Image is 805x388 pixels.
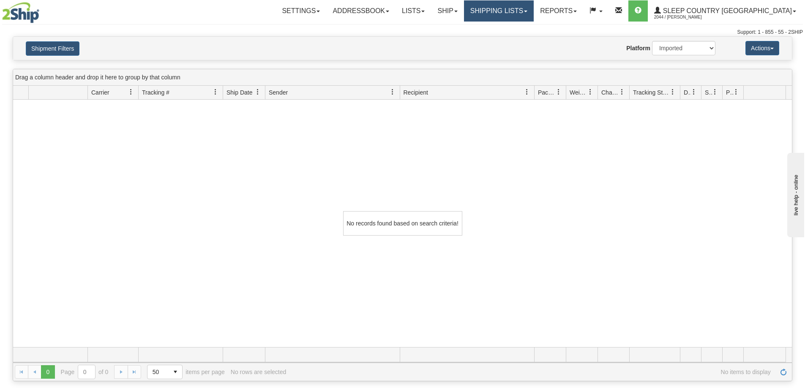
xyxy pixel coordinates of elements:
[404,88,428,97] span: Recipient
[538,88,556,97] span: Packages
[583,85,598,99] a: Weight filter column settings
[251,85,265,99] a: Ship Date filter column settings
[61,365,109,379] span: Page of 0
[13,69,792,86] div: grid grouping header
[729,85,743,99] a: Pickup Status filter column settings
[396,0,431,22] a: Lists
[208,85,223,99] a: Tracking # filter column settings
[431,0,464,22] a: Ship
[169,365,182,379] span: select
[708,85,722,99] a: Shipment Issues filter column settings
[276,0,326,22] a: Settings
[269,88,288,97] span: Sender
[26,41,79,56] button: Shipment Filters
[777,365,790,379] a: Refresh
[601,88,619,97] span: Charge
[326,0,396,22] a: Addressbook
[705,88,712,97] span: Shipment Issues
[684,88,691,97] span: Delivery Status
[226,88,252,97] span: Ship Date
[142,88,169,97] span: Tracking #
[231,369,287,375] div: No rows are selected
[147,365,225,379] span: items per page
[124,85,138,99] a: Carrier filter column settings
[615,85,629,99] a: Charge filter column settings
[385,85,400,99] a: Sender filter column settings
[292,369,771,375] span: No items to display
[648,0,802,22] a: Sleep Country [GEOGRAPHIC_DATA] 2044 / [PERSON_NAME]
[520,85,534,99] a: Recipient filter column settings
[687,85,701,99] a: Delivery Status filter column settings
[633,88,670,97] span: Tracking Status
[153,368,164,376] span: 50
[654,13,718,22] span: 2044 / [PERSON_NAME]
[666,85,680,99] a: Tracking Status filter column settings
[745,41,779,55] button: Actions
[551,85,566,99] a: Packages filter column settings
[91,88,109,97] span: Carrier
[570,88,587,97] span: Weight
[464,0,534,22] a: Shipping lists
[2,2,39,23] img: logo2044.jpg
[626,44,650,52] label: Platform
[726,88,733,97] span: Pickup Status
[534,0,583,22] a: Reports
[786,151,804,237] iframe: chat widget
[343,211,462,236] div: No records found based on search criteria!
[147,365,183,379] span: Page sizes drop down
[661,7,792,14] span: Sleep Country [GEOGRAPHIC_DATA]
[2,29,803,36] div: Support: 1 - 855 - 55 - 2SHIP
[41,365,55,379] span: Page 0
[6,7,78,14] div: live help - online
